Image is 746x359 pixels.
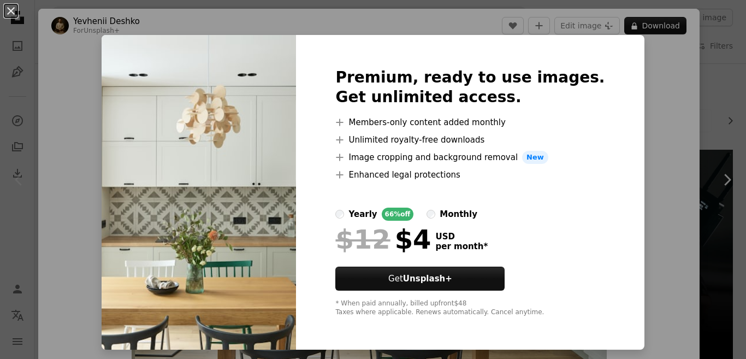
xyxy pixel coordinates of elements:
[382,208,414,221] div: 66% off
[335,267,505,291] button: GetUnsplash+
[335,133,605,146] li: Unlimited royalty-free downloads
[335,116,605,129] li: Members-only content added monthly
[335,210,344,219] input: yearly66%off
[335,299,605,317] div: * When paid annually, billed upfront $48 Taxes where applicable. Renews automatically. Cancel any...
[335,68,605,107] h2: Premium, ready to use images. Get unlimited access.
[348,208,377,221] div: yearly
[435,232,488,242] span: USD
[440,208,477,221] div: monthly
[335,168,605,181] li: Enhanced legal protections
[102,35,296,350] img: premium_photo-1670359036016-3fc5bde40db6
[522,151,548,164] span: New
[435,242,488,251] span: per month *
[335,225,390,254] span: $12
[403,274,452,284] strong: Unsplash+
[335,225,431,254] div: $4
[335,151,605,164] li: Image cropping and background removal
[427,210,435,219] input: monthly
